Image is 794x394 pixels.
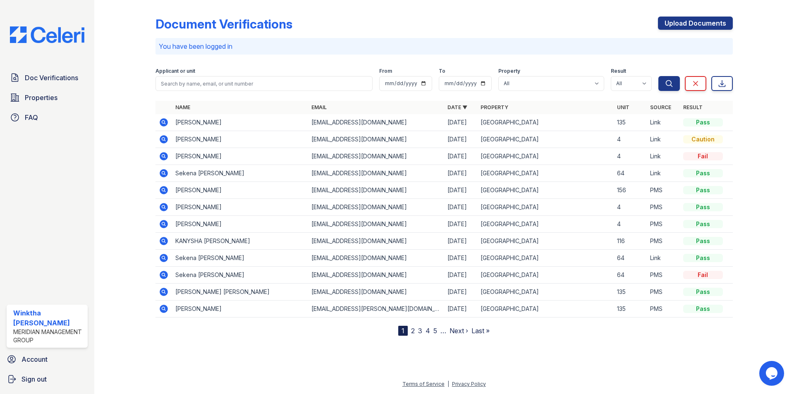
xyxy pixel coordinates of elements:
[311,104,327,110] a: Email
[477,301,613,318] td: [GEOGRAPHIC_DATA]
[172,216,308,233] td: [PERSON_NAME]
[308,114,444,131] td: [EMAIL_ADDRESS][DOMAIN_NAME]
[614,301,647,318] td: 135
[308,165,444,182] td: [EMAIL_ADDRESS][DOMAIN_NAME]
[471,327,490,335] a: Last »
[411,327,415,335] a: 2
[172,267,308,284] td: Sekena [PERSON_NAME]
[433,327,437,335] a: 5
[444,301,477,318] td: [DATE]
[175,104,190,110] a: Name
[477,148,613,165] td: [GEOGRAPHIC_DATA]
[683,186,723,194] div: Pass
[481,104,508,110] a: Property
[452,381,486,387] a: Privacy Policy
[447,381,449,387] div: |
[683,104,703,110] a: Result
[308,301,444,318] td: [EMAIL_ADDRESS][PERSON_NAME][DOMAIN_NAME]
[444,233,477,250] td: [DATE]
[25,112,38,122] span: FAQ
[617,104,629,110] a: Unit
[647,148,680,165] td: Link
[25,93,57,103] span: Properties
[444,182,477,199] td: [DATE]
[444,250,477,267] td: [DATE]
[614,114,647,131] td: 135
[477,165,613,182] td: [GEOGRAPHIC_DATA]
[7,69,88,86] a: Doc Verifications
[647,199,680,216] td: PMS
[308,199,444,216] td: [EMAIL_ADDRESS][DOMAIN_NAME]
[398,326,408,336] div: 1
[444,114,477,131] td: [DATE]
[379,68,392,74] label: From
[444,199,477,216] td: [DATE]
[13,308,84,328] div: Winktha [PERSON_NAME]
[647,131,680,148] td: Link
[614,216,647,233] td: 4
[22,374,47,384] span: Sign out
[477,267,613,284] td: [GEOGRAPHIC_DATA]
[439,68,445,74] label: To
[447,104,467,110] a: Date ▼
[683,135,723,143] div: Caution
[683,152,723,160] div: Fail
[683,220,723,228] div: Pass
[614,233,647,250] td: 116
[650,104,671,110] a: Source
[759,361,786,386] iframe: chat widget
[13,328,84,344] div: Meridian Management Group
[444,284,477,301] td: [DATE]
[614,165,647,182] td: 64
[172,131,308,148] td: [PERSON_NAME]
[25,73,78,83] span: Doc Verifications
[683,169,723,177] div: Pass
[444,148,477,165] td: [DATE]
[308,182,444,199] td: [EMAIL_ADDRESS][DOMAIN_NAME]
[477,182,613,199] td: [GEOGRAPHIC_DATA]
[172,233,308,250] td: KANYSHA [PERSON_NAME]
[647,267,680,284] td: PMS
[172,250,308,267] td: Sekena [PERSON_NAME]
[683,271,723,279] div: Fail
[3,26,91,43] img: CE_Logo_Blue-a8612792a0a2168367f1c8372b55b34899dd931a85d93a1a3d3e32e68fde9ad4.png
[155,76,373,91] input: Search by name, email, or unit number
[614,131,647,148] td: 4
[444,165,477,182] td: [DATE]
[3,351,91,368] a: Account
[647,301,680,318] td: PMS
[477,233,613,250] td: [GEOGRAPHIC_DATA]
[477,114,613,131] td: [GEOGRAPHIC_DATA]
[172,182,308,199] td: [PERSON_NAME]
[683,288,723,296] div: Pass
[683,305,723,313] div: Pass
[683,254,723,262] div: Pass
[498,68,520,74] label: Property
[308,233,444,250] td: [EMAIL_ADDRESS][DOMAIN_NAME]
[159,41,729,51] p: You have been logged in
[614,199,647,216] td: 4
[172,284,308,301] td: [PERSON_NAME] [PERSON_NAME]
[614,182,647,199] td: 156
[647,165,680,182] td: Link
[614,284,647,301] td: 135
[450,327,468,335] a: Next ›
[614,148,647,165] td: 4
[308,284,444,301] td: [EMAIL_ADDRESS][DOMAIN_NAME]
[7,89,88,106] a: Properties
[172,199,308,216] td: [PERSON_NAME]
[477,199,613,216] td: [GEOGRAPHIC_DATA]
[3,371,91,387] button: Sign out
[647,114,680,131] td: Link
[647,250,680,267] td: Link
[7,109,88,126] a: FAQ
[172,301,308,318] td: [PERSON_NAME]
[477,216,613,233] td: [GEOGRAPHIC_DATA]
[155,17,292,31] div: Document Verifications
[683,237,723,245] div: Pass
[172,114,308,131] td: [PERSON_NAME]
[647,182,680,199] td: PMS
[22,354,48,364] span: Account
[308,250,444,267] td: [EMAIL_ADDRESS][DOMAIN_NAME]
[614,267,647,284] td: 64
